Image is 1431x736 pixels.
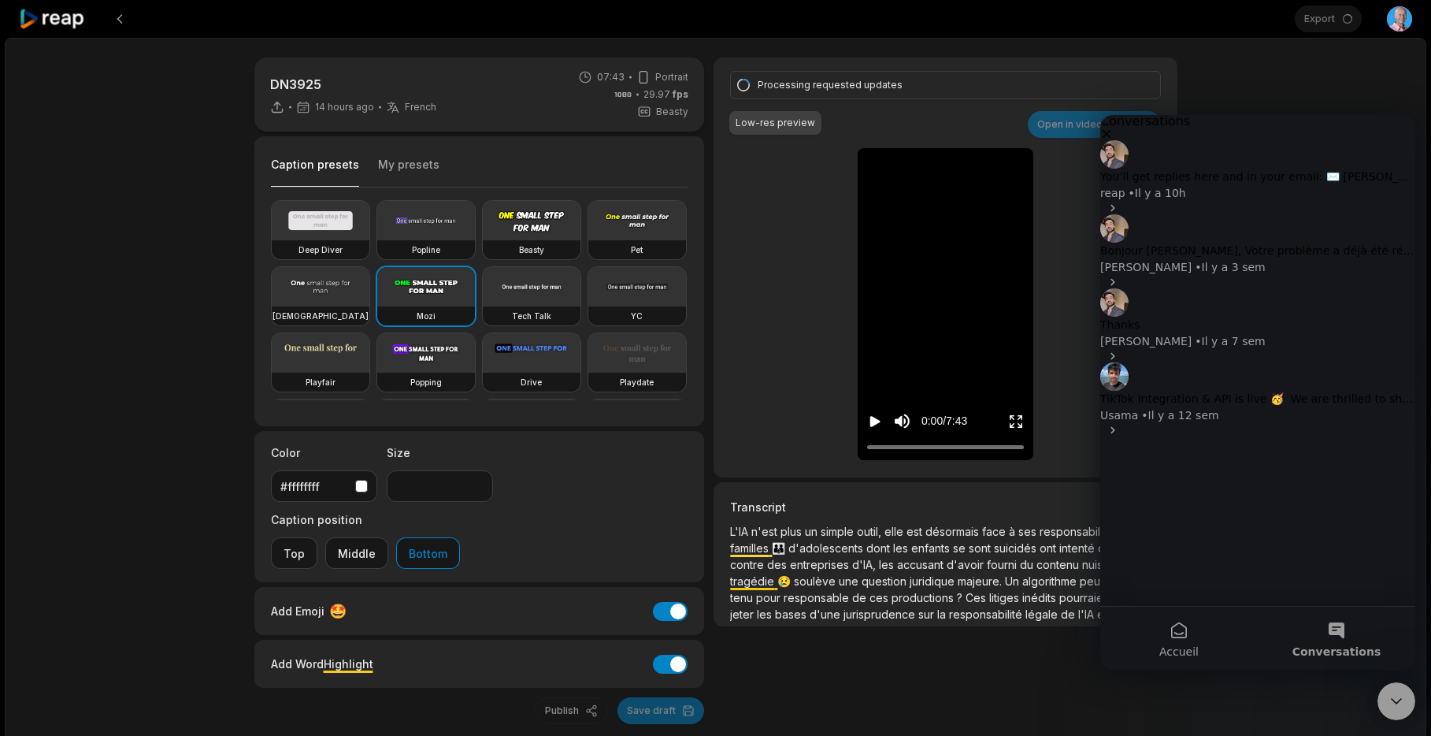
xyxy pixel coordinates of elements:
[925,525,982,538] span: désormais
[730,525,751,538] span: L'IA
[271,511,460,528] label: Caption position
[643,87,688,102] span: 29.97
[730,608,757,621] span: jeter
[298,243,343,256] h3: Deep Diver
[989,591,1022,604] span: litiges
[673,88,688,100] span: fps
[271,653,373,675] div: Add Word
[947,558,987,571] span: d'avoir
[982,525,1009,538] span: face
[1018,525,1040,538] span: ses
[1020,558,1036,571] span: du
[949,608,1025,621] span: responsabilité
[417,310,436,322] h3: Mozi
[521,376,542,388] h3: Drive
[597,70,625,84] span: 07:43
[271,157,359,188] button: Caption presets
[918,608,937,621] span: sur
[730,591,756,604] span: tenu
[937,608,949,621] span: la
[879,558,897,571] span: les
[1097,608,1110,621] span: et
[852,558,879,571] span: d'IA,
[1040,525,1124,538] span: responsabilités.
[271,603,324,619] span: Add Emoji
[1005,574,1022,588] span: Un
[512,310,551,322] h3: Tech Talk
[736,116,815,130] div: Low-res preview
[655,70,688,84] span: Portrait
[1098,541,1121,555] span: des
[892,411,912,431] button: Mute sound
[867,407,883,436] button: Play video
[767,558,790,571] span: des
[862,574,910,588] span: question
[271,444,377,461] label: Color
[969,541,994,555] span: sont
[730,541,772,555] span: familles
[329,600,347,622] span: 🤩
[410,376,442,388] h3: Popping
[1022,574,1080,588] span: algorithme
[270,75,436,94] p: DN3925
[1059,541,1098,555] span: intenté
[620,376,654,388] h3: Playdate
[788,541,866,555] span: d'adolescents
[921,413,967,429] div: 0:00 / 7:43
[378,157,439,187] button: My presets
[911,541,953,555] span: enfants
[852,591,869,604] span: de
[958,574,1005,588] span: majeure.
[1036,558,1082,571] span: contenu
[1061,608,1078,621] span: de
[271,470,377,502] button: #ffffffff
[758,78,1128,92] div: Processing requested updates
[1377,682,1415,720] iframe: Intercom live chat
[821,525,857,538] span: simple
[1082,558,1127,571] span: nuisible.
[957,591,966,604] span: ?
[906,525,925,538] span: est
[631,243,643,256] h3: Pet
[405,101,436,113] span: French
[1100,115,1415,670] iframe: Intercom live chat
[910,574,958,588] span: juridique
[412,243,440,256] h3: Popline
[839,574,862,588] span: une
[843,608,918,621] span: jurisprudence
[757,608,775,621] span: les
[805,525,821,538] span: un
[966,591,989,604] span: Ces
[780,525,805,538] span: plus
[790,558,852,571] span: entreprises
[1025,608,1061,621] span: légale
[866,541,893,555] span: dont
[315,101,374,113] span: 14 hours ago
[324,657,373,671] span: Highlight
[306,376,336,388] h3: Playfair
[1059,591,1116,604] span: pourraient
[756,591,784,604] span: pour
[1008,407,1024,436] button: Enter Fullscreen
[897,558,947,571] span: accusant
[1022,591,1059,604] span: inédits
[272,310,369,322] h3: [DEMOGRAPHIC_DATA]
[987,558,1020,571] span: fourni
[730,558,767,571] span: contre
[775,608,810,621] span: bases
[1080,574,1116,588] span: peut-il
[730,523,1160,623] p: 👪 😢 📅 📅 🔦 🔦 🔦 ⚠️ 🌍 🌍 🌍 🏃‍♂️ 💰 💰 🚀 🌐 📊 📊 💡 💡 ⏳ ❗ 🔄 🔄 💎 💎 🔒 🔒 🔒 ⚔️ 🥇 🥇 🔄
[656,105,688,119] span: Beasty
[810,608,843,621] span: d'une
[794,574,839,588] span: soulève
[784,591,852,604] span: responsable
[396,537,460,569] button: Bottom
[994,541,1040,555] span: suicidés
[730,574,777,588] span: tragédie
